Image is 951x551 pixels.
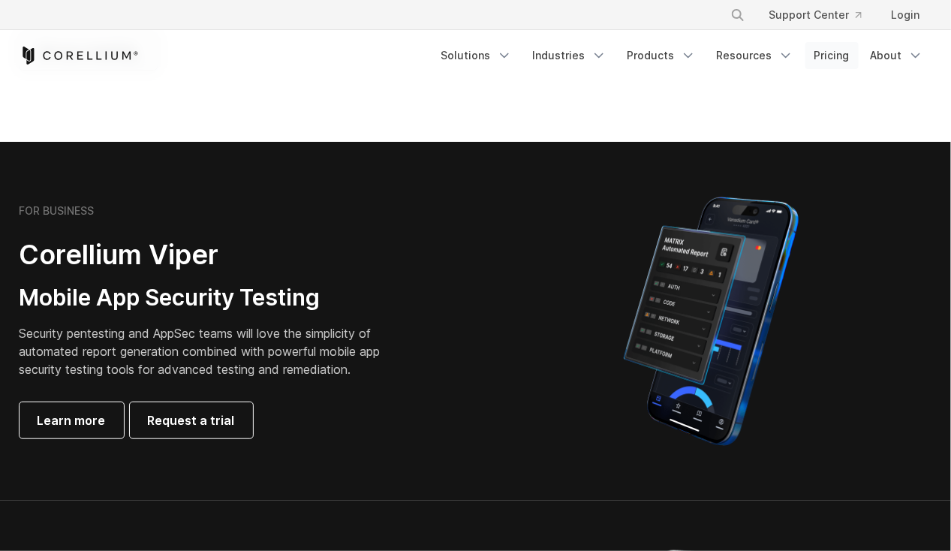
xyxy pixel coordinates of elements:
button: Search [724,2,751,29]
h3: Mobile App Security Testing [20,284,404,312]
h2: Corellium Viper [20,238,404,272]
span: Learn more [38,411,106,429]
a: Learn more [20,402,124,438]
a: Request a trial [130,402,253,438]
img: Corellium MATRIX automated report on iPhone showing app vulnerability test results across securit... [598,190,824,453]
a: Products [618,42,705,69]
h6: FOR BUSINESS [20,204,95,218]
a: Resources [708,42,802,69]
a: Corellium Home [20,47,139,65]
a: Login [880,2,932,29]
span: Request a trial [148,411,235,429]
a: Support Center [757,2,874,29]
div: Navigation Menu [432,42,932,69]
a: Pricing [805,42,859,69]
div: Navigation Menu [712,2,932,29]
a: Solutions [432,42,521,69]
a: Industries [524,42,615,69]
p: Security pentesting and AppSec teams will love the simplicity of automated report generation comb... [20,324,404,378]
a: About [862,42,932,69]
